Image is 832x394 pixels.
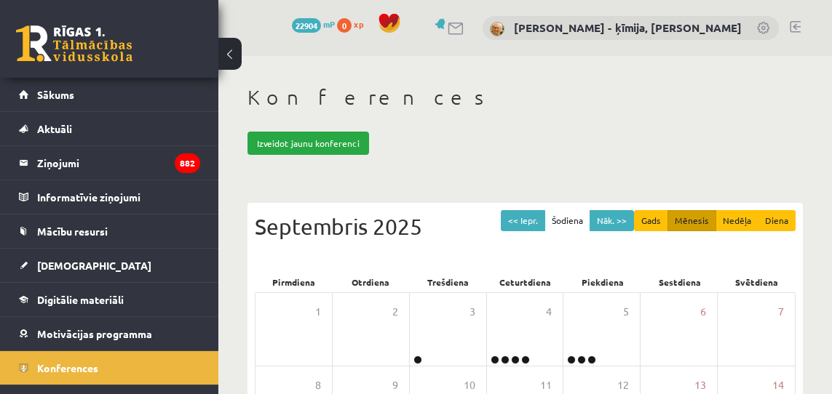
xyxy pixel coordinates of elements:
span: Sākums [37,88,74,101]
a: Informatīvie ziņojumi [19,180,200,214]
span: 6 [700,304,706,320]
span: 5 [623,304,629,320]
span: 8 [315,377,321,393]
span: 3 [470,304,475,320]
span: 11 [540,377,552,393]
a: Rīgas 1. Tālmācības vidusskola [16,25,132,62]
a: Digitālie materiāli [19,283,200,316]
div: Trešdiena [409,272,486,292]
legend: Ziņojumi [37,146,200,180]
a: 0 xp [337,18,371,30]
span: 0 [337,18,352,33]
div: Otrdiena [332,272,409,292]
a: 22904 mP [292,18,335,30]
a: Izveidot jaunu konferenci [247,132,369,155]
a: Aktuāli [19,112,200,145]
span: [DEMOGRAPHIC_DATA] [37,259,151,272]
button: Mēnesis [667,210,716,231]
span: Aktuāli [37,122,72,135]
a: [DEMOGRAPHIC_DATA] [19,249,200,282]
img: Dzintra Birska - ķīmija, ķīmija II [490,22,504,36]
span: 22904 [292,18,321,33]
div: Pirmdiena [255,272,332,292]
span: 4 [546,304,552,320]
button: Šodiena [544,210,590,231]
span: 10 [464,377,475,393]
span: 13 [694,377,706,393]
span: mP [323,18,335,30]
button: << Iepr. [501,210,545,231]
span: Motivācijas programma [37,327,152,340]
h1: Konferences [247,85,803,110]
span: 12 [617,377,629,393]
span: xp [354,18,363,30]
span: 2 [392,304,398,320]
div: Septembris 2025 [255,210,796,243]
span: Digitālie materiāli [37,293,124,306]
button: Gads [634,210,668,231]
span: Mācību resursi [37,225,108,238]
legend: Informatīvie ziņojumi [37,180,200,214]
a: Motivācijas programma [19,317,200,350]
span: Konferences [37,361,98,374]
a: Ziņojumi882 [19,146,200,180]
span: 7 [778,304,784,320]
a: Mācību resursi [19,214,200,248]
span: 9 [392,377,398,393]
div: Ceturtdiena [486,272,563,292]
span: 1 [315,304,321,320]
span: 14 [772,377,784,393]
a: Konferences [19,351,200,385]
a: Sākums [19,78,200,111]
button: Diena [758,210,796,231]
div: Piekdiena [564,272,641,292]
button: Nāk. >> [590,210,634,231]
button: Nedēļa [716,210,758,231]
a: [PERSON_NAME] - ķīmija, [PERSON_NAME] [514,20,742,35]
div: Sestdiena [641,272,718,292]
i: 882 [175,153,200,173]
div: Svētdiena [718,272,796,292]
